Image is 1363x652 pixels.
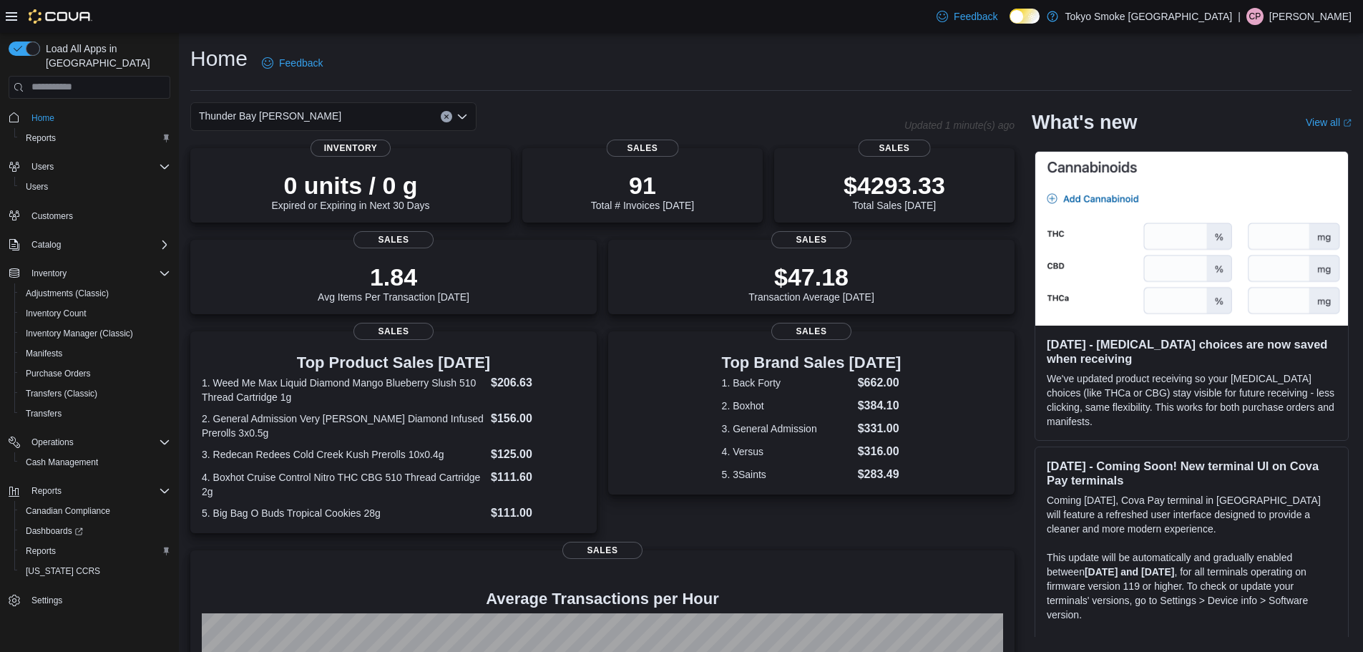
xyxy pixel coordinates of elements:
[202,506,485,520] dt: 5. Big Bag O Buds Tropical Cookies 28g
[26,408,62,419] span: Transfers
[748,263,874,291] p: $47.18
[318,263,469,303] div: Avg Items Per Transaction [DATE]
[26,348,62,359] span: Manifests
[26,208,79,225] a: Customers
[14,404,176,424] button: Transfers
[20,365,97,382] a: Purchase Orders
[14,344,176,364] button: Manifests
[26,388,97,399] span: Transfers (Classic)
[607,140,679,157] span: Sales
[1306,117,1352,128] a: View allExternal link
[26,158,59,175] button: Users
[9,102,170,648] nav: Complex example
[20,405,67,422] a: Transfers
[190,44,248,73] h1: Home
[954,9,997,24] span: Feedback
[20,178,170,195] span: Users
[26,109,170,127] span: Home
[491,410,585,427] dd: $156.00
[858,443,902,460] dd: $316.00
[771,231,851,248] span: Sales
[858,466,902,483] dd: $283.49
[20,285,114,302] a: Adjustments (Classic)
[202,376,485,404] dt: 1. Weed Me Max Liquid Diamond Mango Blueberry Slush 510 Thread Cartridge 1g
[20,130,62,147] a: Reports
[26,505,110,517] span: Canadian Compliance
[20,542,62,560] a: Reports
[14,177,176,197] button: Users
[31,485,62,497] span: Reports
[1047,493,1337,536] p: Coming [DATE], Cova Pay terminal in [GEOGRAPHIC_DATA] will feature a refreshed user interface des...
[31,161,54,172] span: Users
[3,205,176,226] button: Customers
[14,384,176,404] button: Transfers (Classic)
[441,111,452,122] button: Clear input
[26,236,67,253] button: Catalog
[562,542,643,559] span: Sales
[202,354,585,371] h3: Top Product Sales [DATE]
[20,178,54,195] a: Users
[26,434,170,451] span: Operations
[859,140,931,157] span: Sales
[1238,8,1241,25] p: |
[20,345,68,362] a: Manifests
[858,397,902,414] dd: $384.10
[26,591,170,609] span: Settings
[26,110,60,127] a: Home
[1047,459,1337,487] h3: [DATE] - Coming Soon! New terminal UI on Cova Pay terminals
[26,545,56,557] span: Reports
[20,563,170,580] span: Washington CCRS
[1047,550,1337,622] p: This update will be automatically and gradually enabled between , for all terminals operating on ...
[31,112,54,124] span: Home
[1085,566,1174,578] strong: [DATE] and [DATE]
[14,541,176,561] button: Reports
[20,285,170,302] span: Adjustments (Classic)
[491,374,585,391] dd: $206.63
[14,283,176,303] button: Adjustments (Classic)
[202,412,485,440] dt: 2. General Admission Very [PERSON_NAME] Diamond Infused Prerolls 3x0.5g
[20,130,170,147] span: Reports
[1246,8,1264,25] div: Cameron Palmer
[14,303,176,323] button: Inventory Count
[491,505,585,522] dd: $111.00
[26,288,109,299] span: Adjustments (Classic)
[31,268,67,279] span: Inventory
[3,235,176,255] button: Catalog
[14,364,176,384] button: Purchase Orders
[1343,119,1352,127] svg: External link
[26,457,98,468] span: Cash Management
[20,305,92,322] a: Inventory Count
[722,399,852,413] dt: 2. Boxhot
[722,354,902,371] h3: Top Brand Sales [DATE]
[1047,337,1337,366] h3: [DATE] - [MEDICAL_DATA] choices are now saved when receiving
[3,157,176,177] button: Users
[20,385,170,402] span: Transfers (Classic)
[26,482,170,500] span: Reports
[20,345,170,362] span: Manifests
[20,385,103,402] a: Transfers (Classic)
[20,502,170,520] span: Canadian Compliance
[3,107,176,128] button: Home
[318,263,469,291] p: 1.84
[591,171,694,211] div: Total # Invoices [DATE]
[40,42,170,70] span: Load All Apps in [GEOGRAPHIC_DATA]
[202,470,485,499] dt: 4. Boxhot Cruise Control Nitro THC CBG 510 Thread Cartridge 2g
[20,542,170,560] span: Reports
[722,422,852,436] dt: 3. General Admission
[26,207,170,225] span: Customers
[844,171,945,211] div: Total Sales [DATE]
[272,171,430,200] p: 0 units / 0 g
[26,132,56,144] span: Reports
[26,236,170,253] span: Catalog
[26,565,100,577] span: [US_STATE] CCRS
[1065,8,1233,25] p: Tokyo Smoke [GEOGRAPHIC_DATA]
[31,210,73,222] span: Customers
[26,434,79,451] button: Operations
[1010,9,1040,24] input: Dark Mode
[31,239,61,250] span: Catalog
[1249,8,1261,25] span: CP
[353,231,434,248] span: Sales
[14,128,176,148] button: Reports
[3,590,176,610] button: Settings
[26,592,68,609] a: Settings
